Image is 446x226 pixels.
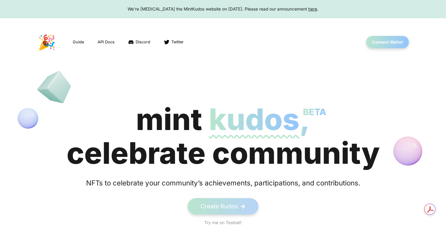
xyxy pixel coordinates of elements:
[366,36,409,48] button: Connect Wallet
[303,95,326,129] p: BETA
[163,38,184,46] a: Twitter
[67,102,380,170] div: mint celebrate community
[188,198,258,215] a: Create Kudos
[204,219,242,226] a: Try me on Testnet!
[300,101,310,137] span: ,
[136,39,150,45] span: Discord
[79,178,367,188] div: NFTs to celebrate your community’s achievements, participations, and contributions.
[308,7,317,11] a: here
[240,202,246,211] span: ->
[72,38,85,46] a: Guide
[128,38,151,46] a: Discord
[209,101,300,137] span: kudos
[97,38,115,46] a: API Docs
[38,31,56,53] p: 🎉
[171,39,184,45] span: Twitter
[6,6,440,12] div: We're [MEDICAL_DATA] the MintKudos website on [DATE]. Please read our announcement .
